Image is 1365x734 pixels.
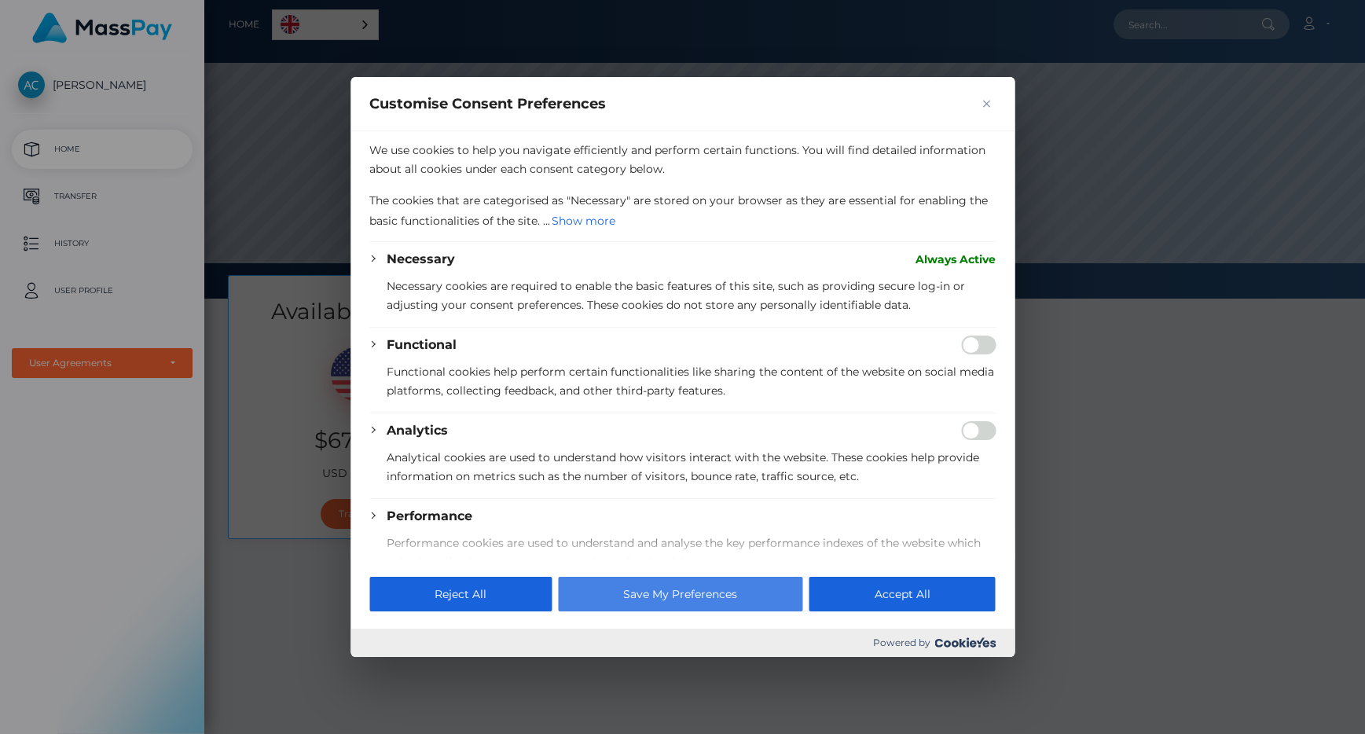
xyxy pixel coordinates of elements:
[387,507,472,526] button: Performance
[934,637,996,648] img: Cookieyes logo
[982,100,990,108] img: Close
[961,421,996,440] input: Enable Analytics
[369,141,996,178] p: We use cookies to help you navigate efficiently and perform certain functions. You will find deta...
[550,210,617,232] button: Show more
[558,577,802,611] button: Save My Preferences
[350,77,1015,657] div: Customise Consent Preferences
[916,250,996,269] span: Always Active
[809,577,996,611] button: Accept All
[387,421,448,440] button: Analytics
[387,250,455,269] button: Necessary
[369,191,996,232] p: The cookies that are categorised as "Necessary" are stored on your browser as they are essential ...
[350,629,1015,657] div: Powered by
[387,448,996,486] p: Analytical cookies are used to understand how visitors interact with the website. These cookies h...
[369,94,606,113] span: Customise Consent Preferences
[961,336,996,354] input: Enable Functional
[369,577,552,611] button: Reject All
[387,277,996,314] p: Necessary cookies are required to enable the basic features of this site, such as providing secur...
[387,336,457,354] button: Functional
[387,362,996,400] p: Functional cookies help perform certain functionalities like sharing the content of the website o...
[977,94,996,113] button: Close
